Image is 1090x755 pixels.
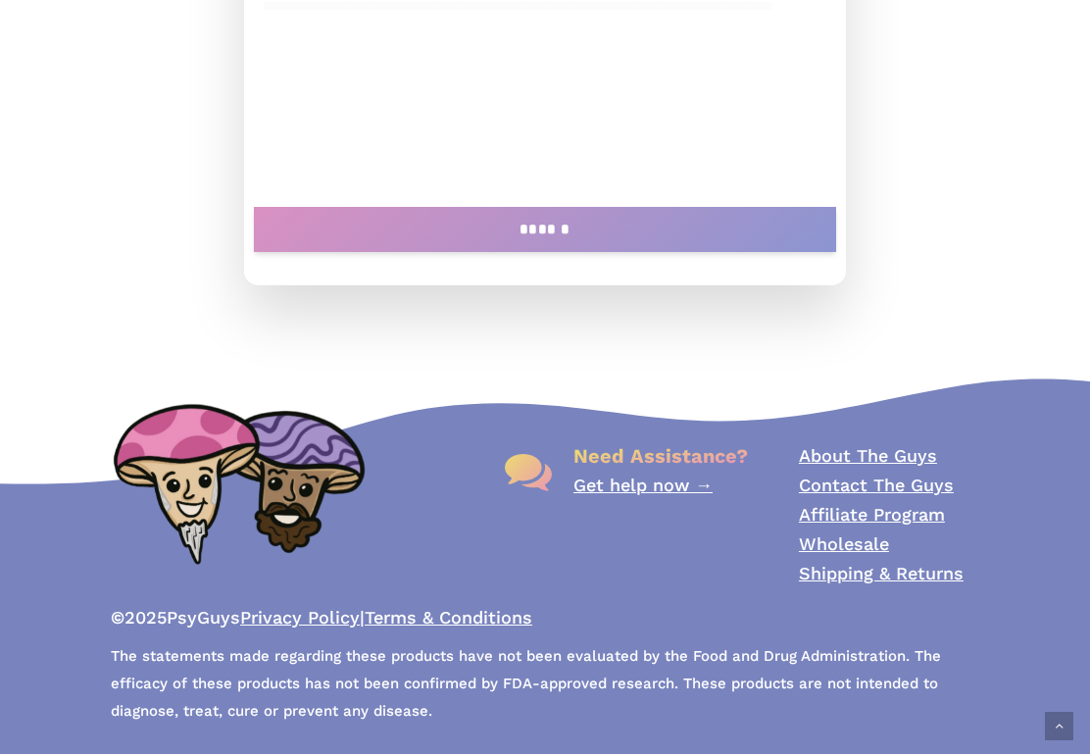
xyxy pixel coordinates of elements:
a: About The Guys [799,446,937,467]
a: Back to top [1045,713,1073,741]
a: Shipping & Returns [799,564,964,584]
span: Need Assistance? [573,445,748,469]
a: Wholesale [799,534,889,555]
b: © [111,608,124,629]
a: Contact The Guys [799,476,954,496]
a: Privacy Policy [240,608,360,629]
span: 2025 [124,608,167,629]
span: PsyGuys | [111,608,532,633]
img: PsyGuys Heads Logo [111,388,368,580]
span: The statements made regarding these products have not been evaluated by the Food and Drug Adminis... [111,648,941,726]
a: Get help now → [573,476,713,496]
a: Terms & Conditions [365,608,532,629]
a: Affiliate Program [799,505,945,526]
